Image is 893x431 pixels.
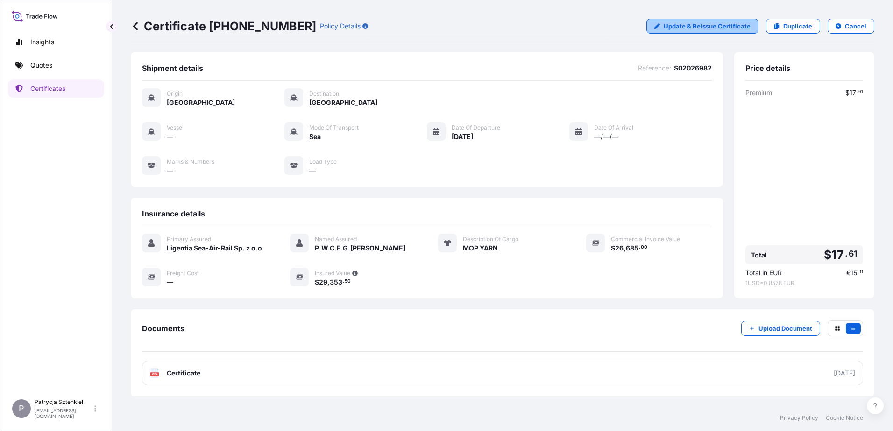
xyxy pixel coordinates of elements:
[330,279,342,285] span: 353
[463,243,498,253] span: MOP YARN
[309,98,377,107] span: [GEOGRAPHIC_DATA]
[850,270,857,276] span: 15
[826,414,863,422] a: Cookie Notice
[142,324,184,333] span: Documents
[594,132,618,141] span: —/—/—
[19,404,24,413] span: P
[30,61,52,70] p: Quotes
[751,250,767,260] span: Total
[167,124,184,132] span: Vessel
[664,21,751,31] p: Update & Reissue Certificate
[167,236,211,243] span: Primary Assured
[846,270,850,276] span: €
[309,124,359,132] span: Mode of Transport
[845,90,850,96] span: $
[167,158,214,166] span: Marks & Numbers
[858,271,859,274] span: .
[639,246,640,249] span: .
[452,132,473,141] span: [DATE]
[327,279,330,285] span: ,
[626,245,638,251] span: 685
[167,98,235,107] span: [GEOGRAPHIC_DATA]
[624,245,626,251] span: ,
[745,88,772,97] span: Premium
[858,90,863,94] span: 61
[320,21,361,31] p: Policy Details
[343,280,344,283] span: .
[309,132,321,141] span: Sea
[766,19,820,34] a: Duplicate
[745,279,863,287] span: 1 USD = 0.8578 EUR
[452,124,500,132] span: Date of Departure
[167,166,173,175] span: —
[315,236,357,243] span: Named Assured
[745,63,790,73] span: Price details
[824,249,831,261] span: $
[8,56,104,75] a: Quotes
[142,209,205,218] span: Insurance details
[594,124,633,132] span: Date of Arrival
[315,270,350,277] span: Insured Value
[828,19,874,34] button: Cancel
[641,246,647,249] span: 00
[741,321,820,336] button: Upload Document
[780,414,818,422] a: Privacy Policy
[309,166,316,175] span: —
[834,368,855,378] div: [DATE]
[745,268,782,278] span: Total in EUR
[152,373,158,376] text: PDF
[142,63,203,73] span: Shipment details
[857,90,858,94] span: .
[849,251,858,257] span: 61
[131,19,316,34] p: Certificate [PHONE_NUMBER]
[611,245,615,251] span: $
[30,37,54,47] p: Insights
[638,63,671,73] span: Reference :
[315,243,405,253] span: P.W.C.E.G.[PERSON_NAME]
[309,90,339,97] span: Destination
[167,132,173,141] span: —
[309,158,337,166] span: Load Type
[463,236,518,243] span: Description Of Cargo
[845,251,848,257] span: .
[850,90,856,96] span: 17
[319,279,327,285] span: 29
[8,33,104,51] a: Insights
[611,236,680,243] span: Commercial Invoice Value
[167,243,264,253] span: Ligentia Sea-Air-Rail Sp. z o.o.
[758,324,812,333] p: Upload Document
[845,21,866,31] p: Cancel
[831,249,843,261] span: 17
[30,84,65,93] p: Certificates
[345,280,351,283] span: 50
[167,368,200,378] span: Certificate
[646,19,758,34] a: Update & Reissue Certificate
[167,90,183,97] span: Origin
[783,21,812,31] p: Duplicate
[167,278,173,287] span: —
[859,271,863,274] span: 11
[167,270,199,277] span: Freight Cost
[315,279,319,285] span: $
[8,79,104,98] a: Certificates
[615,245,624,251] span: 26
[142,361,863,385] a: PDFCertificate[DATE]
[674,63,712,73] span: S02026982
[35,398,92,406] p: Patrycja Sztenkiel
[35,408,92,419] p: [EMAIL_ADDRESS][DOMAIN_NAME]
